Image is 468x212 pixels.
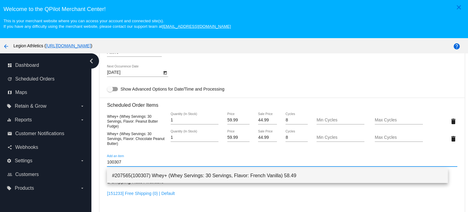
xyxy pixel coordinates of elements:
input: Price [227,118,250,123]
a: map Maps [7,88,85,97]
span: Customers [15,172,39,177]
i: settings [7,158,12,163]
mat-icon: delete [450,118,457,125]
a: people_outline Customers [7,170,85,179]
a: email Customer Notifications [7,129,85,138]
span: Whey+ (Whey Servings: 30 Servings, Flavor: Chocolate Peanut Butter) [107,132,165,146]
input: Min Cycles [317,135,364,140]
span: Active [107,50,119,55]
input: Sale Price [258,135,277,140]
span: Dashboard [15,63,39,68]
mat-icon: close [455,4,463,11]
span: #207565(100307) Whey+ (Whey Servings: 30 Servings, Flavor: French Vanilla) 58.49 [112,168,443,183]
h3: Welcome to the QPilot Merchant Center! [3,6,464,13]
span: Legion Athletics ( ) [13,43,92,48]
i: people_outline [7,172,12,177]
input: Quantity (In Stock) [171,118,218,123]
i: equalizer [7,117,12,122]
i: share [7,145,12,150]
input: Max Cycles [375,135,423,140]
span: Whey+ (Whey Servings: 30 Servings, Flavor: Peanut Butter Fudge) [107,114,158,128]
i: arrow_drop_down [80,158,85,163]
span: Maps [15,90,27,95]
i: local_offer [7,186,12,191]
a: [URL][DOMAIN_NAME] [46,43,91,48]
mat-icon: help [453,43,460,50]
span: Webhooks [15,145,38,150]
input: Cycles [285,135,308,140]
i: chevron_left [87,56,96,66]
mat-icon: arrow_back [2,43,10,50]
i: arrow_drop_down [80,186,85,191]
span: Settings [15,158,32,163]
a: [EMAIL_ADDRESS][DOMAIN_NAME] [162,24,231,29]
a: dashboard Dashboard [7,60,85,70]
span: Products [15,185,34,191]
i: local_offer [7,104,12,109]
input: Max Cycles [375,118,423,123]
h3: Scheduled Order Items [107,98,457,108]
a: update Scheduled Orders [7,74,85,84]
mat-icon: delete [450,135,457,142]
span: Scheduled Orders [15,76,55,82]
i: email [7,131,12,136]
a: share Webhooks [7,142,85,152]
i: dashboard [7,63,12,68]
input: Next Occurrence Date [107,70,162,75]
span: Show Advanced Options for Date/Time and Processing [120,86,224,92]
input: Quantity (In Stock) [171,135,218,140]
button: Open calendar [162,69,168,76]
small: This is your merchant website where you can access your account and connected site(s). If you hav... [3,19,231,29]
span: Customer Notifications [15,131,64,136]
i: update [7,77,12,81]
input: Sale Price [258,118,277,123]
span: Retain & Grow [15,103,46,109]
input: Min Cycles [317,118,364,123]
i: arrow_drop_down [80,104,85,109]
span: Reports [15,117,32,123]
i: map [7,90,12,95]
input: Cycles [285,118,308,123]
input: Price [227,135,250,140]
i: arrow_drop_down [80,117,85,122]
input: Add an item [107,160,457,165]
a: [151233] Free Shipping (0) | Default [107,191,175,196]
